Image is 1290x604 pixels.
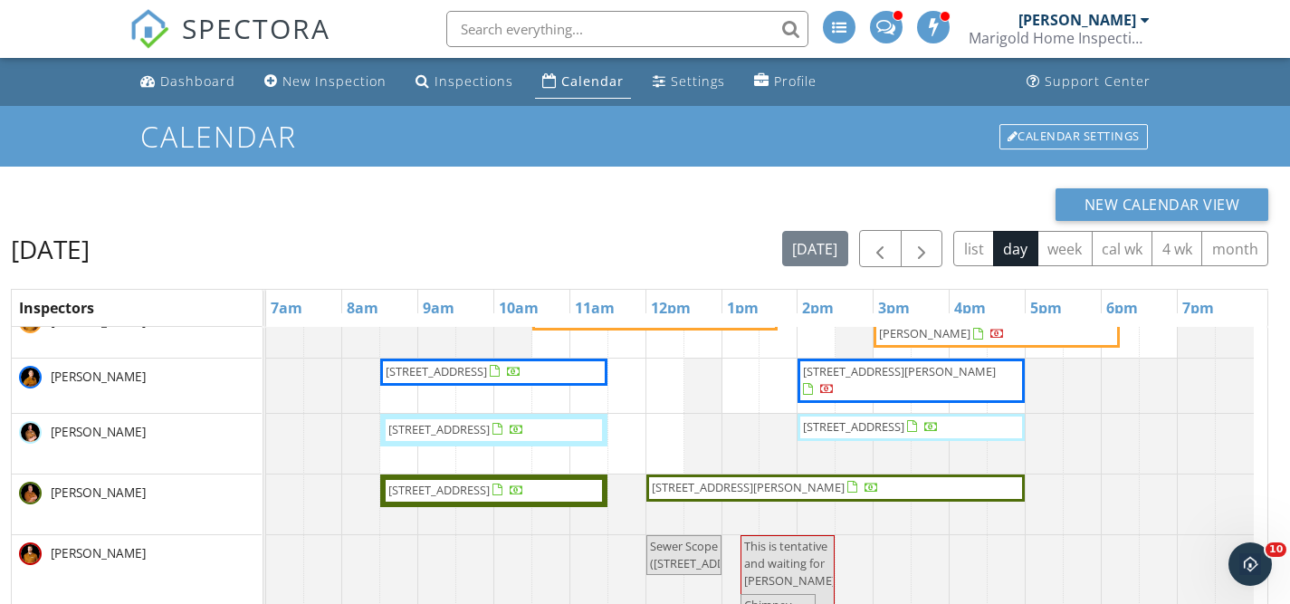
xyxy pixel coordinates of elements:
img: michala_headshot.png [19,482,42,504]
div: Dashboard [160,72,235,90]
div: Settings [671,72,725,90]
a: 3pm [874,293,914,322]
img: carlson__noah_1.png [19,542,42,565]
input: Search everything... [446,11,808,47]
div: Profile [774,72,817,90]
button: Previous day [859,230,902,267]
img: grovenstein__kyle_1.png [19,421,42,444]
img: The Best Home Inspection Software - Spectora [129,9,169,49]
button: day [993,231,1038,266]
h1: Calendar [140,120,1149,152]
a: 6pm [1102,293,1142,322]
a: 11am [570,293,619,322]
a: 4pm [950,293,990,322]
button: New Calendar View [1056,188,1269,221]
span: Sewer Scope ([STREET_ADDRESS]) [650,538,759,571]
button: week [1037,231,1093,266]
span: [STREET_ADDRESS][PERSON_NAME] [652,479,845,495]
a: Calendar [535,65,631,99]
iframe: Intercom live chat [1228,542,1272,586]
a: 9am [418,293,459,322]
a: New Inspection [257,65,394,99]
div: Inspections [435,72,513,90]
a: 1pm [722,293,763,322]
a: Inspections [408,65,521,99]
button: cal wk [1092,231,1153,266]
div: New Inspection [282,72,387,90]
button: 4 wk [1151,231,1202,266]
span: 10 [1266,542,1286,557]
a: 8am [342,293,383,322]
button: Next day [901,230,943,267]
a: 12pm [646,293,695,322]
span: [STREET_ADDRESS][PERSON_NAME] [803,363,996,379]
div: Support Center [1045,72,1151,90]
h2: [DATE] [11,231,90,267]
div: Calendar [561,72,624,90]
button: [DATE] [782,231,848,266]
a: Dashboard [133,65,243,99]
button: list [953,231,994,266]
a: Profile [747,65,824,99]
a: 7am [266,293,307,322]
a: 2pm [798,293,838,322]
span: [PERSON_NAME] [47,368,149,386]
span: [STREET_ADDRESS] [803,418,904,435]
a: Settings [645,65,732,99]
span: [STREET_ADDRESS] [388,482,490,498]
div: Marigold Home Inspections [969,29,1150,47]
img: brille__kelly.png [19,366,42,388]
span: [STREET_ADDRESS] [388,421,490,437]
span: Inspectors [19,298,94,318]
a: SPECTORA [129,24,330,62]
a: Support Center [1019,65,1158,99]
span: [STREET_ADDRESS] [386,363,487,379]
span: [PERSON_NAME] [47,544,149,562]
div: Calendar Settings [999,124,1148,149]
button: month [1201,231,1268,266]
span: SPECTORA [182,9,330,47]
a: 7pm [1178,293,1218,322]
a: 5pm [1026,293,1066,322]
div: [PERSON_NAME] [1018,11,1136,29]
span: [PERSON_NAME] [47,423,149,441]
span: [PERSON_NAME] [47,484,149,502]
a: 10am [494,293,543,322]
a: Calendar Settings [998,122,1150,151]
